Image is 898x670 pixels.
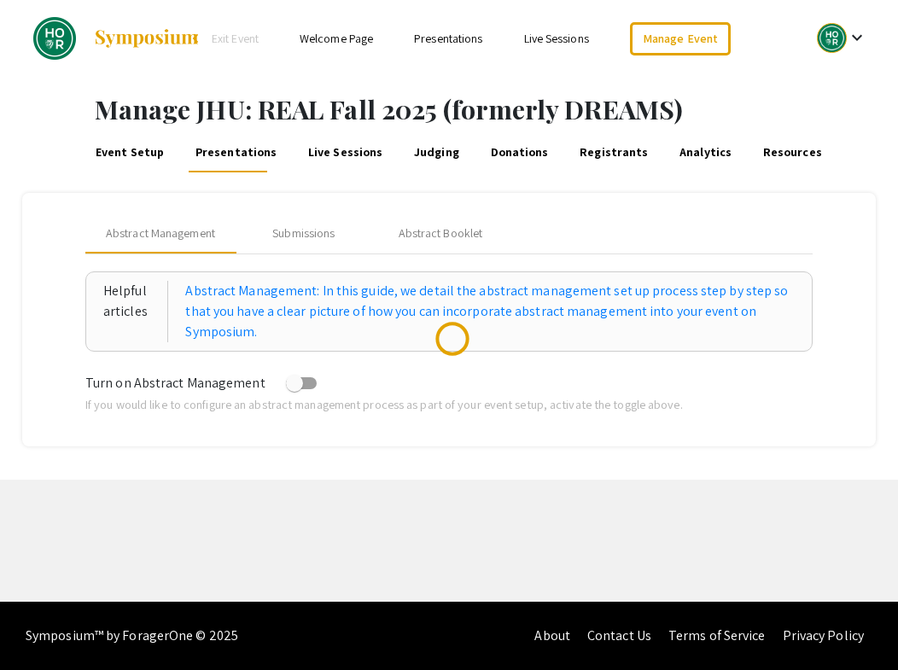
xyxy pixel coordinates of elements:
a: JHU: REAL Fall 2025 (formerly DREAMS) [13,17,200,60]
span: Abstract Management [106,224,215,242]
a: About [534,626,570,644]
a: Privacy Policy [783,626,864,644]
a: Manage Event [630,22,731,55]
iframe: Chat [13,593,73,657]
div: Abstract Booklet [399,224,483,242]
div: Submissions [272,224,335,242]
a: Judging [411,131,461,172]
a: Contact Us [587,626,651,644]
mat-icon: Expand account dropdown [847,27,867,48]
a: Live Sessions [306,131,385,172]
img: JHU: REAL Fall 2025 (formerly DREAMS) [33,17,76,60]
a: Registrants [578,131,650,172]
button: Expand account dropdown [799,19,885,57]
a: Live Sessions [524,31,589,46]
a: Presentations [414,31,482,46]
a: Presentations [193,131,279,172]
a: Resources [761,131,824,172]
div: Helpful articles [103,281,169,342]
div: Symposium™ by ForagerOne © 2025 [26,602,238,670]
p: If you would like to configure an abstract management process as part of your event setup, activa... [85,395,813,414]
h1: Manage JHU: REAL Fall 2025 (formerly DREAMS) [95,94,898,125]
a: Donations [488,131,551,172]
img: Symposium by ForagerOne [93,28,200,49]
span: Exit Event [212,31,259,46]
a: Welcome Page [300,31,373,46]
a: Terms of Service [668,626,766,644]
a: Analytics [678,131,734,172]
div: arrow_back_ios [193,33,203,44]
span: Turn on Abstract Management [85,374,265,392]
a: Event Setup [93,131,166,172]
a: Abstract Management: In this guide, we detail the abstract management set up process step by step... [185,281,795,342]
